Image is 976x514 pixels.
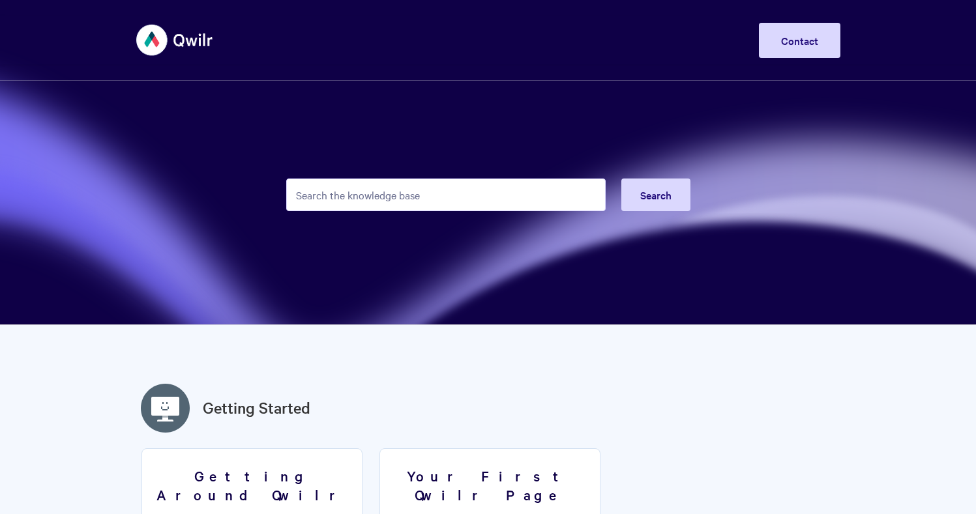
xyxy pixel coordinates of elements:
img: Qwilr Help Center [136,16,214,64]
h3: Getting Around Qwilr [150,466,354,504]
button: Search [621,178,690,211]
a: Contact [759,23,840,58]
h3: Your First Qwilr Page [388,466,592,504]
a: Getting Started [203,396,310,420]
input: Search the knowledge base [286,178,606,211]
span: Search [640,188,672,202]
